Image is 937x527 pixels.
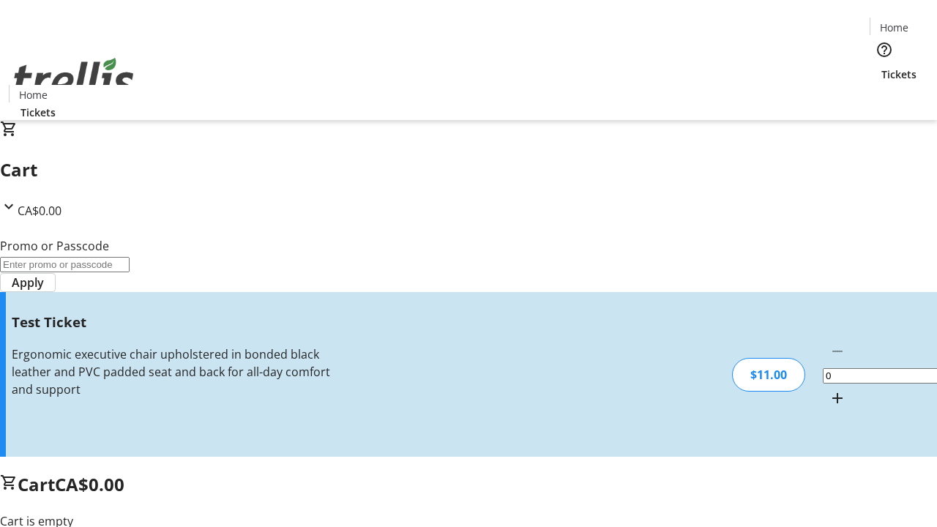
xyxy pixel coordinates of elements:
span: CA$0.00 [55,472,124,496]
span: Home [880,20,908,35]
button: Cart [870,82,899,111]
a: Home [10,87,56,102]
a: Tickets [870,67,928,82]
span: CA$0.00 [18,203,61,219]
span: Tickets [881,67,917,82]
div: Ergonomic executive chair upholstered in bonded black leather and PVC padded seat and back for al... [12,345,332,398]
button: Help [870,35,899,64]
span: Home [19,87,48,102]
h3: Test Ticket [12,312,332,332]
div: $11.00 [732,358,805,392]
img: Orient E2E Organization p3gWjBckj6's Logo [9,42,139,115]
button: Increment by one [823,384,852,413]
a: Home [870,20,917,35]
a: Tickets [9,105,67,120]
span: Apply [12,274,44,291]
span: Tickets [20,105,56,120]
